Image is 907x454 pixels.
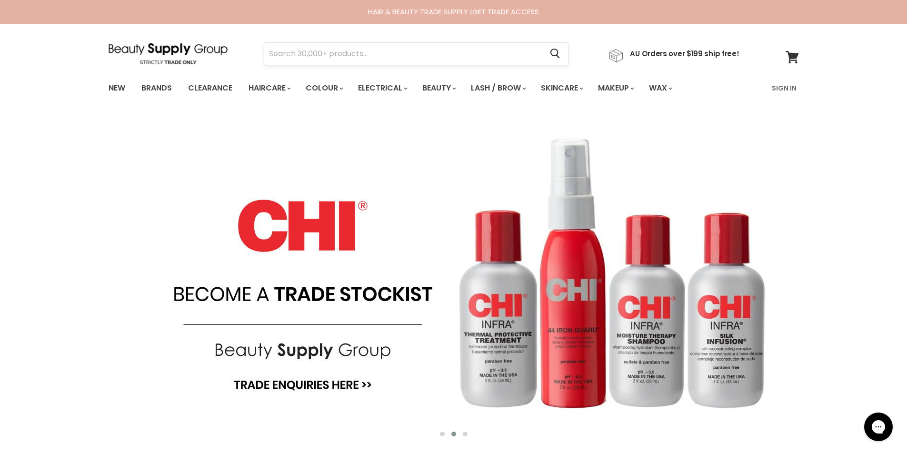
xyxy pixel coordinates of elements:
a: GET TRADE ACCESS [472,7,539,17]
a: Clearance [181,78,239,98]
a: Colour [299,78,349,98]
a: Skincare [534,78,589,98]
ul: Main menu [101,74,723,102]
nav: Main [97,74,811,102]
iframe: Gorgias live chat messenger [859,409,897,444]
div: HAIR & BEAUTY TRADE SUPPLY | [97,7,811,17]
a: Brands [134,78,179,98]
a: Beauty [415,78,462,98]
input: Search [264,43,543,65]
a: New [101,78,132,98]
form: Product [264,42,568,65]
button: Search [543,43,568,65]
a: Haircare [241,78,297,98]
a: Lash / Brow [464,78,532,98]
a: Electrical [351,78,413,98]
a: Wax [642,78,678,98]
a: Makeup [591,78,640,98]
a: Sign In [766,78,802,98]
